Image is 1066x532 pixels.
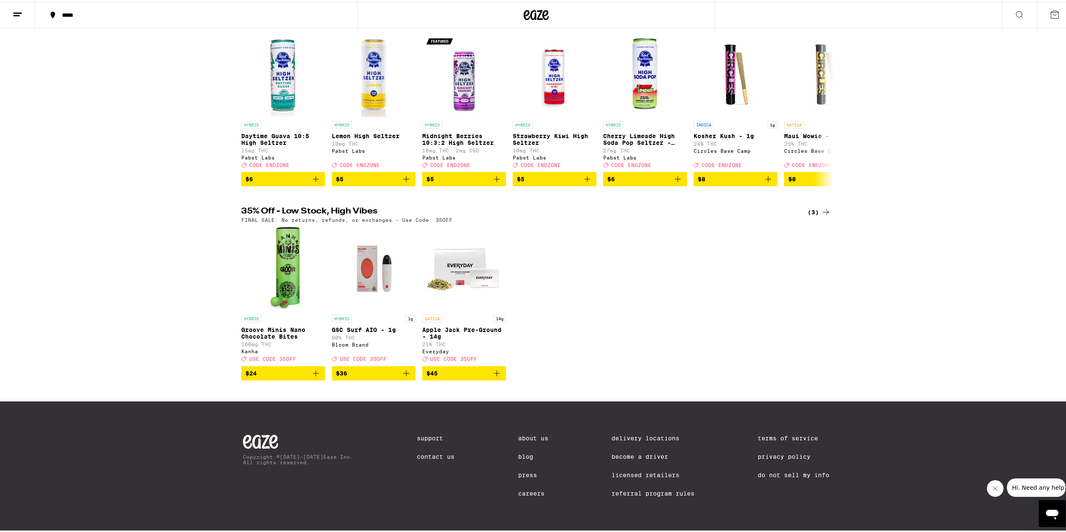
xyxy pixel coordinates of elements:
span: USE CODE 35OFF [249,355,296,360]
button: Add to bag [332,365,416,379]
p: 27mg THC [603,146,687,152]
span: $45 [426,368,438,375]
p: Lemon High Seltzer [332,131,416,138]
a: Open page for Strawberry Kiwi High Seltzer from Pabst Labs [513,31,596,170]
a: Open page for Groove Minis Nano Chocolate Bites from Kanha [241,225,325,364]
img: Pabst Labs - Lemon High Seltzer [332,31,416,115]
span: Hi. Need any help? [5,6,60,13]
a: Open page for Midnight Berries 10:3:2 High Seltzer from Pabst Labs [422,31,506,170]
a: Referral Program Rules [612,488,694,495]
p: 10mg THC: 2mg CBD [422,146,506,152]
span: CODE ENDZONE [702,161,742,166]
span: $6 [607,174,615,181]
button: Add to bag [332,170,416,185]
p: HYBRID [513,119,533,127]
a: Become a Driver [612,452,694,458]
div: Circles Base Camp [784,146,868,152]
p: Strawberry Kiwi High Seltzer [513,131,596,144]
a: Open page for Daytime Guava 10:5 High Seltzer from Pabst Labs [241,31,325,170]
p: HYBRID [241,119,261,127]
a: Blog [518,452,548,458]
p: 14g [493,313,506,321]
p: 25% THC [784,139,868,145]
a: Do Not Sell My Info [758,470,829,477]
span: $24 [245,368,257,375]
p: HYBRID [241,313,261,321]
a: Contact Us [417,452,454,458]
p: Apple Jack Pre-Ground - 14g [422,325,506,338]
span: USE CODE 35OFF [430,355,477,360]
a: Open page for Apple Jack Pre-Ground - 14g from Everyday [422,225,506,364]
div: Pabst Labs [513,153,596,159]
a: Open page for Maui Wowie - 1g from Circles Base Camp [784,31,868,170]
a: Open page for Kosher Kush - 1g from Circles Base Camp [694,31,777,170]
button: Add to bag [241,170,325,185]
p: Cherry Limeade High Soda Pop Seltzer - 25mg [603,131,687,144]
div: Pabst Labs [603,153,687,159]
span: CODE ENDZONE [521,161,561,166]
button: Add to bag [784,170,868,185]
span: CODE ENDZONE [611,161,651,166]
p: SATIVA [422,313,442,321]
a: Delivery Locations [612,433,694,440]
p: SATIVA [784,119,804,127]
p: Kosher Kush - 1g [694,131,777,138]
button: Add to bag [513,170,596,185]
p: 15mg THC [241,146,325,152]
span: $6 [245,174,253,181]
img: Circles Base Camp - Kosher Kush - 1g [694,31,777,115]
p: Midnight Berries 10:3:2 High Seltzer [422,131,506,144]
p: 24% THC [694,139,777,145]
span: USE CODE 35OFF [340,355,387,360]
p: HYBRID [332,313,352,321]
p: Copyright © [DATE]-[DATE] Eaze Inc. All rights reserved. [243,452,354,463]
p: HYBRID [422,119,442,127]
a: Open page for GSC Surf AIO - 1g from Bloom Brand [332,225,416,364]
iframe: Close message [987,478,1004,495]
a: Press [518,470,548,477]
div: Pabst Labs [422,153,506,159]
h2: 35% Off - Low Stock, High Vibes [241,206,790,216]
span: $5 [426,174,434,181]
span: $5 [517,174,524,181]
div: Pabst Labs [241,153,325,159]
p: 80% THC [332,333,416,339]
a: Careers [518,488,548,495]
span: $8 [698,174,705,181]
span: $5 [336,174,343,181]
a: (3) [808,206,831,216]
a: Licensed Retailers [612,470,694,477]
p: FINAL SALE: No returns, refunds, or exchanges - Use Code: 35OFF [241,216,452,221]
div: Everyday [422,347,506,352]
img: Pabst Labs - Midnight Berries 10:3:2 High Seltzer [422,31,506,115]
button: Add to bag [603,170,687,185]
span: CODE ENDZONE [792,161,832,166]
p: 100mg THC [241,340,325,345]
p: 1g [405,313,416,321]
p: HYBRID [603,119,623,127]
p: 10mg THC [332,139,416,145]
div: Bloom Brand [332,340,416,346]
div: Circles Base Camp [694,146,777,152]
p: 1g [767,119,777,127]
div: Kanha [241,347,325,352]
p: Groove Minis Nano Chocolate Bites [241,325,325,338]
a: Open page for Lemon High Seltzer from Pabst Labs [332,31,416,170]
p: 21% THC [422,340,506,345]
img: Pabst Labs - Strawberry Kiwi High Seltzer [513,31,596,115]
a: Support [417,433,454,440]
p: INDICA [694,119,714,127]
p: Maui Wowie - 1g [784,131,868,138]
button: Add to bag [241,365,325,379]
img: Pabst Labs - Cherry Limeade High Soda Pop Seltzer - 25mg [603,31,687,115]
iframe: Message from company [1007,477,1066,495]
img: Everyday - Apple Jack Pre-Ground - 14g [422,225,506,309]
a: Terms of Service [758,433,829,440]
span: CODE ENDZONE [249,161,289,166]
button: Add to bag [422,170,506,185]
p: Daytime Guava 10:5 High Seltzer [241,131,325,144]
img: Bloom Brand - GSC Surf AIO - 1g [332,225,416,309]
span: $8 [788,174,796,181]
button: Add to bag [422,365,506,379]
